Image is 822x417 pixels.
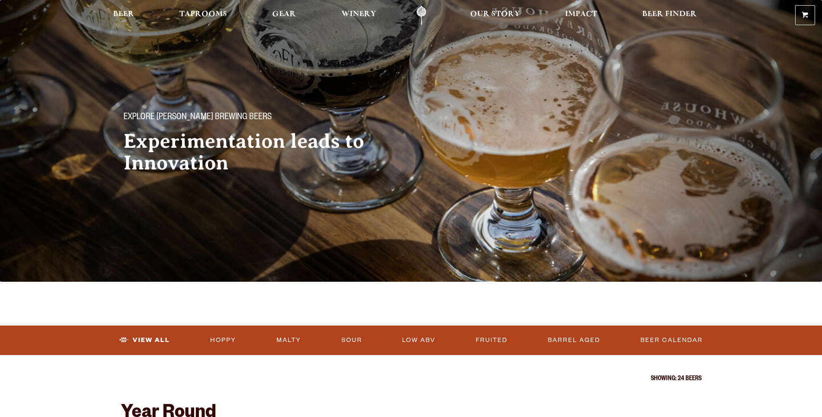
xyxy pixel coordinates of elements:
a: Malty [273,330,305,350]
a: Gear [266,6,302,25]
a: View All [116,330,173,350]
h2: Experimentation leads to Innovation [123,130,394,174]
a: Low ABV [399,330,439,350]
a: Beer Calendar [637,330,706,350]
a: Winery [336,6,382,25]
a: Barrel Aged [544,330,604,350]
p: Showing: 24 Beers [121,376,702,383]
span: Gear [272,11,296,18]
a: Odell Home [405,6,438,25]
span: Winery [341,11,376,18]
a: Impact [559,6,603,25]
span: Beer Finder [642,11,697,18]
a: Beer Finder [637,6,702,25]
a: Taprooms [174,6,233,25]
span: Impact [565,11,597,18]
span: Our Story [470,11,520,18]
span: Explore [PERSON_NAME] Brewing Beers [123,112,272,124]
a: Our Story [465,6,526,25]
span: Beer [113,11,134,18]
span: Taprooms [179,11,227,18]
a: Beer [107,6,140,25]
a: Fruited [472,330,511,350]
a: Hoppy [207,330,240,350]
a: Sour [338,330,366,350]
